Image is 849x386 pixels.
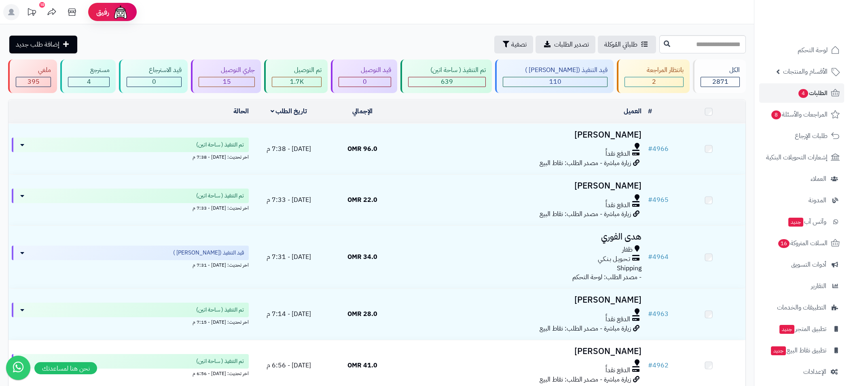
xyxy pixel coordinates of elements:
[12,369,249,377] div: اخر تحديث: [DATE] - 6:56 م
[409,77,485,87] div: 639
[648,106,652,116] a: #
[598,36,656,53] a: طلباتي المُوكلة
[267,252,311,262] span: [DATE] - 7:31 م
[766,152,828,163] span: إشعارات التحويلات البنكية
[759,341,844,360] a: تطبيق نقاط البيعجديد
[606,201,630,210] span: الدفع نقداً
[402,130,642,140] h3: [PERSON_NAME]
[352,106,373,116] a: الإجمالي
[117,59,189,93] a: قيد الاسترجاع 0
[759,191,844,210] a: المدونة
[112,4,129,20] img: ai-face.png
[648,195,652,205] span: #
[648,252,669,262] a: #4964
[779,325,794,334] span: جديد
[540,158,631,168] span: زيارة مباشرة - مصدر الطلب: نقاط البيع
[788,216,826,227] span: وآتس آب
[339,77,391,87] div: 0
[196,141,244,149] span: تم التنفيذ ( ساحة اتين)
[402,347,642,356] h3: [PERSON_NAME]
[399,59,493,93] a: تم التنفيذ ( ساحة اتين) 639
[648,252,652,262] span: #
[771,346,786,355] span: جديد
[96,7,109,17] span: رفيق
[363,77,367,87] span: 0
[778,239,790,248] span: 16
[16,40,59,49] span: إضافة طلب جديد
[615,59,691,93] a: بانتظار المراجعة 2
[503,66,608,75] div: قيد التنفيذ ([PERSON_NAME] )
[759,169,844,189] a: العملاء
[771,110,781,119] span: 8
[267,144,311,154] span: [DATE] - 7:38 م
[798,87,828,99] span: الطلبات
[347,252,377,262] span: 34.0 OMR
[59,59,117,93] a: مسترجع 4
[347,361,377,370] span: 41.0 OMR
[648,195,669,205] a: #4965
[617,263,642,273] span: Shipping
[399,226,645,288] td: - مصدر الطلب: لوحة التحكم
[290,77,304,87] span: 1.7K
[267,309,311,319] span: [DATE] - 7:14 م
[199,66,255,75] div: جاري التوصيل
[540,209,631,219] span: زيارة مباشرة - مصدر الطلب: نقاط البيع
[652,77,656,87] span: 2
[606,149,630,159] span: الدفع نقداً
[441,77,453,87] span: 639
[759,276,844,296] a: التقارير
[771,109,828,120] span: المراجعات والأسئلة
[347,144,377,154] span: 96.0 OMR
[329,59,399,93] a: قيد التوصيل 0
[267,195,311,205] span: [DATE] - 7:33 م
[196,192,244,200] span: تم التنفيذ ( ساحة اتين)
[9,36,77,53] a: إضافة طلب جديد
[12,260,249,269] div: اخر تحديث: [DATE] - 7:31 م
[127,77,181,87] div: 0
[28,77,40,87] span: 395
[408,66,486,75] div: تم التنفيذ ( ساحة اتين)
[68,77,109,87] div: 4
[648,361,669,370] a: #4962
[788,218,803,227] span: جديد
[770,345,826,356] span: تطبيق نقاط البيع
[811,173,826,185] span: العملاء
[12,203,249,212] div: اخر تحديث: [DATE] - 7:33 م
[339,66,391,75] div: قيد التوصيل
[625,66,684,75] div: بانتظار المراجعة
[648,144,652,154] span: #
[196,357,244,365] span: تم التنفيذ ( ساحة اتين)
[624,106,642,116] a: العميل
[606,315,630,324] span: الدفع نقداً
[233,106,249,116] a: الحالة
[759,362,844,382] a: الإعدادات
[777,238,828,249] span: السلات المتروكة
[21,4,42,22] a: تحديثات المنصة
[712,77,728,87] span: 2871
[402,181,642,191] h3: [PERSON_NAME]
[511,40,527,49] span: تصفية
[68,66,110,75] div: مسترجع
[549,77,561,87] span: 110
[803,366,826,378] span: الإعدادات
[503,77,607,87] div: 110
[648,361,652,370] span: #
[152,77,156,87] span: 0
[493,59,615,93] a: قيد التنفيذ ([PERSON_NAME] ) 110
[39,2,45,8] div: 10
[402,232,642,242] h3: هدى الفوري
[536,36,595,53] a: تصدير الطلبات
[494,36,533,53] button: تصفية
[402,295,642,305] h3: [PERSON_NAME]
[798,45,828,56] span: لوحة التحكم
[777,302,826,313] span: التطبيقات والخدمات
[267,361,311,370] span: [DATE] - 6:56 م
[809,195,826,206] span: المدونة
[554,40,589,49] span: تصدير الطلبات
[540,324,631,333] span: زيارة مباشرة - مصدر الطلب: نقاط البيع
[606,366,630,375] span: الدفع نقداً
[798,89,808,98] span: 4
[271,106,307,116] a: تاريخ الطلب
[625,77,683,87] div: 2
[173,249,244,257] span: قيد التنفيذ ([PERSON_NAME] )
